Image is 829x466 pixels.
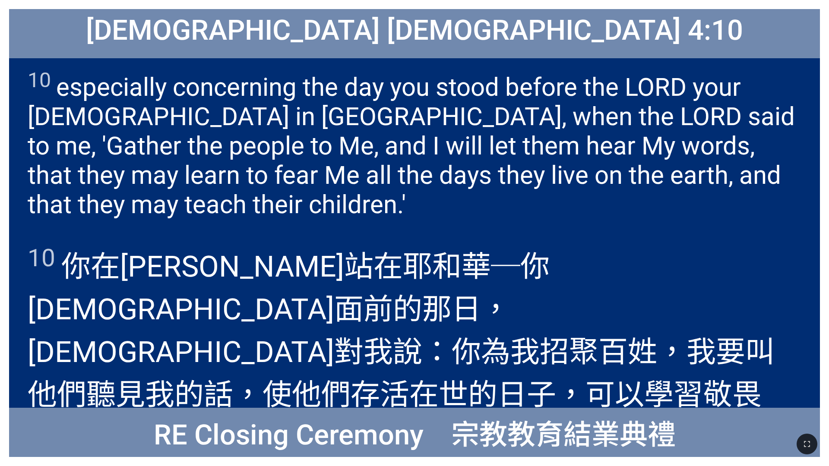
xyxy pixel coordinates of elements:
span: [DEMOGRAPHIC_DATA] [DEMOGRAPHIC_DATA] 4:10 [86,14,743,47]
span: RE Closing Ceremony 宗教教育結業典禮 [154,412,676,453]
wh5971: ，我要叫他們聽見 [28,335,775,455]
wh6950: 百姓 [28,335,775,455]
wh430: 面前 [28,292,775,455]
wh3068: 對我說 [28,335,775,455]
wh3068: ─你 [DEMOGRAPHIC_DATA] [28,249,775,455]
wh5975: 在耶和華 [28,249,775,455]
wh2722: 站 [28,249,775,455]
wh559: ：你為我招聚 [28,335,775,455]
span: 你在[PERSON_NAME] [28,242,801,456]
wh1697: ，使他們存活 [28,378,762,455]
sup: 10 [28,243,55,272]
wh8085: 我的話 [28,378,762,455]
wh6440: 的那日 [28,292,775,455]
sup: 10 [28,68,51,92]
span: especially concerning the day you stood before the LORD your [DEMOGRAPHIC_DATA] in [GEOGRAPHIC_DA... [28,68,801,219]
